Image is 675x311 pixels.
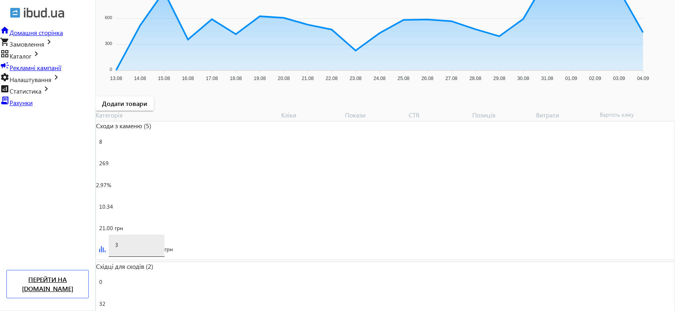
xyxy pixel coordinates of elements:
span: Рахунки [10,98,33,107]
span: 8 [99,138,102,145]
tspan: 300 [105,41,112,45]
mat-icon: keyboard_arrow_right [51,72,61,82]
span: 2.97% [96,181,111,189]
div: Сходи з каменю (5) [96,121,281,130]
span: Додати товари [102,99,147,108]
tspan: 19.08 [254,76,266,81]
tspan: 02.09 [589,76,601,81]
tspan: 28.08 [470,76,481,81]
div: Східці для сходів (2) [96,262,281,271]
tspan: 13.08 [110,76,122,81]
tspan: 27.08 [446,76,458,81]
tspan: 600 [105,15,112,20]
tspan: 23.08 [350,76,362,81]
img: graph.svg [99,246,106,252]
span: Рекламні кампанії [10,63,61,72]
span: Домашня сторінка [10,28,63,37]
tspan: 18.08 [230,76,242,81]
tspan: 17.08 [206,76,218,81]
span: Позиція [472,111,536,119]
button: Додати товари [96,96,154,111]
span: 21.00 грн [99,224,123,232]
span: Вартість кліку [600,111,663,119]
tspan: 16.08 [182,76,194,81]
a: Перейти на [DOMAIN_NAME] [6,270,89,298]
tspan: 20.08 [278,76,290,81]
span: грн [164,245,173,253]
span: CTR [409,111,472,119]
span: Кліки [281,111,345,119]
tspan: 03.09 [613,76,625,81]
span: 10.34 [99,203,113,210]
tspan: 26.08 [421,76,433,81]
span: Налаштування [10,75,51,84]
img: ibud_text.svg [24,8,64,18]
tspan: 04.09 [637,76,649,81]
tspan: 30.08 [517,76,529,81]
tspan: 31.08 [541,76,553,81]
span: 32 [99,300,106,307]
mat-icon: keyboard_arrow_right [44,37,54,47]
span: Витрати [536,111,600,119]
tspan: 01.09 [565,76,577,81]
tspan: 25.08 [397,76,409,81]
span: 269 [99,159,109,167]
span: Категорія [96,111,281,119]
span: Покази [345,111,409,119]
span: 0 [99,278,102,286]
tspan: 15.08 [158,76,170,81]
tspan: 24.08 [374,76,385,81]
tspan: 21.08 [302,76,314,81]
span: Каталог [10,52,31,60]
tspan: 14.08 [134,76,146,81]
img: ibud.svg [10,8,20,18]
tspan: 0 [110,67,112,71]
mat-icon: keyboard_arrow_right [31,49,41,59]
span: Замовлення [10,40,44,48]
tspan: 22.08 [326,76,338,81]
tspan: 29.08 [493,76,505,81]
mat-icon: keyboard_arrow_right [41,84,51,94]
span: Статистика [10,87,41,95]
